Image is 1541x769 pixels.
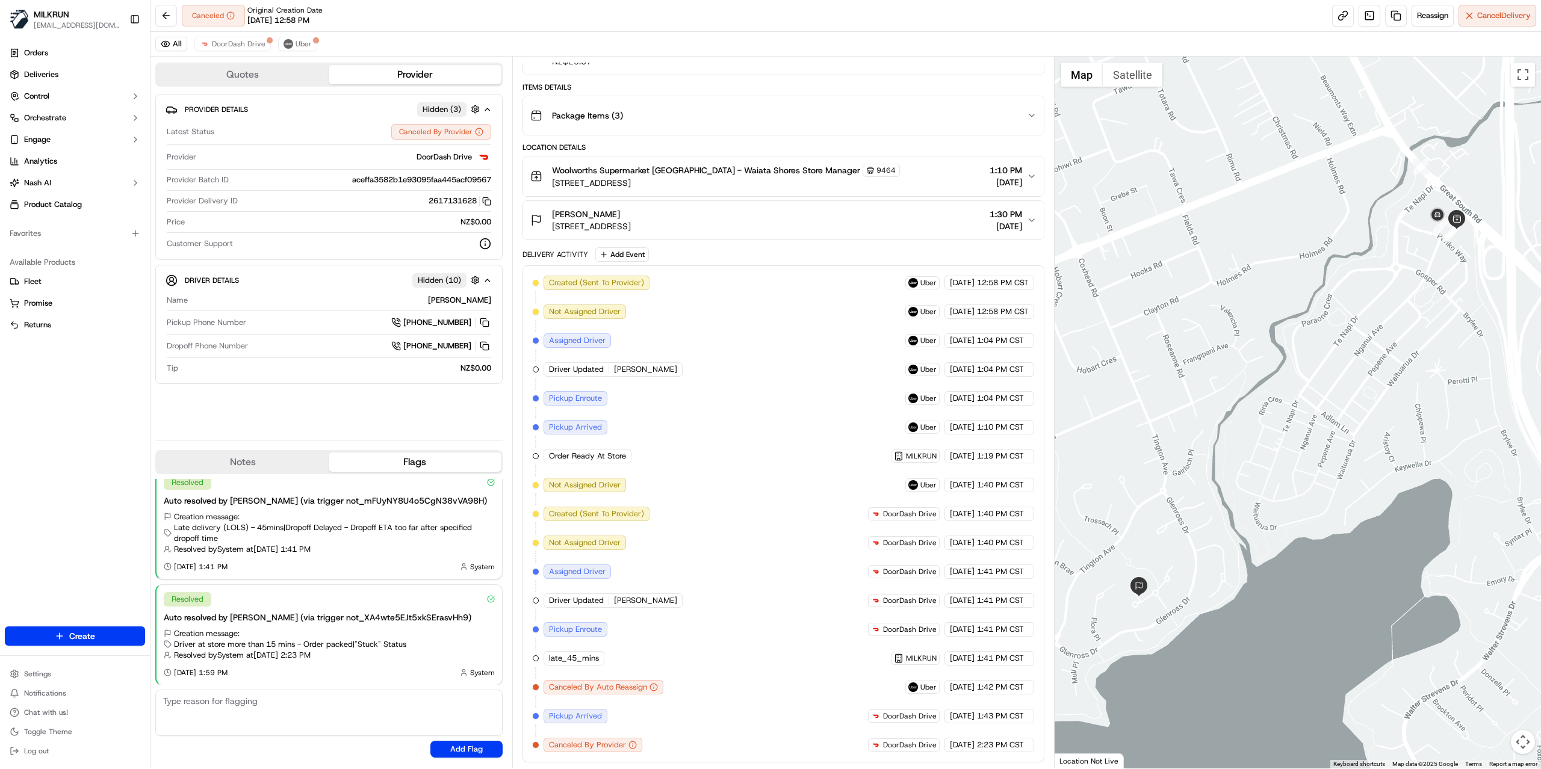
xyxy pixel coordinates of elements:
[69,630,95,642] span: Create
[246,650,311,661] span: at [DATE] 2:23 PM
[977,740,1024,750] span: 2:23 PM CST
[1103,63,1162,87] button: Show satellite imagery
[549,740,626,750] span: Canceled By Provider
[167,152,196,162] span: Provider
[246,544,311,555] span: at [DATE] 1:41 PM
[200,39,209,49] img: doordash_logo_v2.png
[185,105,248,114] span: Provider Details
[950,480,975,490] span: [DATE]
[549,306,621,317] span: Not Assigned Driver
[185,276,239,285] span: Driver Details
[470,668,495,678] span: System
[920,422,937,432] span: Uber
[549,277,644,288] span: Created (Sent To Provider)
[908,365,918,374] img: uber-new-logo.jpeg
[523,201,1044,239] button: [PERSON_NAME][STREET_ADDRESS]1:30 PM[DATE]
[1459,5,1536,26] button: CancelDelivery
[470,562,495,572] span: System
[5,43,145,63] a: Orders
[977,537,1024,548] span: 1:40 PM CST
[1477,10,1531,21] span: Cancel Delivery
[24,276,42,287] span: Fleet
[167,238,233,249] span: Customer Support
[552,164,860,176] span: Woolworths Supermarket [GEOGRAPHIC_DATA] - Waiata Shores Store Manager
[1417,10,1448,21] span: Reassign
[549,682,647,693] span: Canceled By Auto Reassign
[5,626,145,646] button: Create
[894,653,937,663] button: MILKRUN
[174,544,244,555] span: Resolved by System
[920,480,937,490] span: Uber
[391,316,491,329] a: [PHONE_NUMBER]
[24,178,51,188] span: Nash AI
[403,341,471,351] span: [PHONE_NUMBER]
[164,475,211,490] div: Resolved
[883,625,937,634] span: DoorDash Drive
[549,480,621,490] span: Not Assigned Driver
[5,108,145,128] button: Orchestrate
[883,567,937,576] span: DoorDash Drive
[1511,63,1535,87] button: Toggle fullscreen view
[908,682,918,692] img: uber-new-logo.jpeg
[977,508,1024,519] span: 1:40 PM CST
[166,270,492,290] button: Driver DetailsHidden (10)
[920,394,937,403] span: Uber
[164,592,211,607] div: Resolved
[10,276,140,287] a: Fleet
[950,364,975,375] span: [DATE]
[417,152,472,162] span: DoorDash Drive
[1061,63,1103,87] button: Show street map
[10,298,140,309] a: Promise
[5,65,145,84] a: Deliveries
[908,307,918,317] img: uber-new-logo.jpeg
[423,104,461,115] span: Hidden ( 3 )
[24,746,49,756] span: Log out
[329,65,501,84] button: Provider
[5,253,145,272] div: Available Products
[920,278,937,288] span: Uber
[477,150,491,164] img: doordash_logo_v2.png
[908,336,918,345] img: uber-new-logo.jpeg
[391,124,491,140] button: Canceled By Provider
[167,196,238,206] span: Provider Delivery ID
[950,566,975,577] span: [DATE]
[155,37,187,51] button: All
[167,174,229,185] span: Provider Batch ID
[614,364,677,375] span: [PERSON_NAME]
[977,422,1024,433] span: 1:10 PM CST
[412,273,483,288] button: Hidden (10)
[614,595,677,606] span: [PERSON_NAME]
[5,685,145,702] button: Notifications
[460,217,491,227] span: NZ$0.00
[1058,753,1097,768] a: Open this area in Google Maps (opens a new window)
[167,317,246,328] span: Pickup Phone Number
[950,393,975,404] span: [DATE]
[523,156,1044,196] button: Woolworths Supermarket [GEOGRAPHIC_DATA] - Waiata Shores Store Manager9464[STREET_ADDRESS]1:10 PM...
[24,91,49,102] span: Control
[247,5,323,15] span: Original Creation Date
[920,682,937,692] span: Uber
[522,250,588,259] div: Delivery Activity
[5,666,145,682] button: Settings
[193,295,491,306] div: [PERSON_NAME]
[883,740,937,750] span: DoorDash Drive
[391,339,491,353] button: [PHONE_NUMBER]
[549,537,621,548] span: Not Assigned Driver
[950,422,975,433] span: [DATE]
[1433,218,1449,233] div: 5
[24,113,66,123] span: Orchestrate
[595,247,649,262] button: Add Event
[5,130,145,149] button: Engage
[167,341,248,351] span: Dropoff Phone Number
[247,15,309,26] span: [DATE] 12:58 PM
[24,134,51,145] span: Engage
[523,96,1044,135] button: Package Items (3)
[906,451,937,461] span: MILKRUN
[34,8,69,20] button: MILKRUN
[549,508,644,519] span: Created (Sent To Provider)
[950,306,975,317] span: [DATE]
[164,495,495,507] div: Auto resolved by [PERSON_NAME] (via trigger not_mFUyNY8U4o5CgN38vVA98H)
[950,595,975,606] span: [DATE]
